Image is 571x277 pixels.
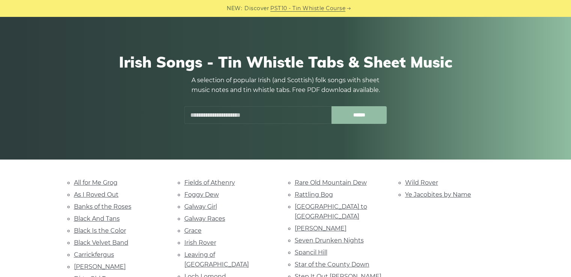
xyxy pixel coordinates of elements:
[405,191,471,198] a: Ye Jacobites by Name
[74,227,126,234] a: Black Is the Color
[184,75,387,95] p: A selection of popular Irish (and Scottish) folk songs with sheet music notes and tin whistle tab...
[244,4,269,13] span: Discover
[295,249,327,256] a: Spancil Hill
[74,263,126,270] a: [PERSON_NAME]
[184,227,202,234] a: Grace
[270,4,345,13] a: PST10 - Tin Whistle Course
[295,191,333,198] a: Rattling Bog
[184,179,235,186] a: Fields of Athenry
[184,203,217,210] a: Galway Girl
[74,191,119,198] a: As I Roved Out
[184,191,219,198] a: Foggy Dew
[295,203,367,220] a: [GEOGRAPHIC_DATA] to [GEOGRAPHIC_DATA]
[74,215,120,222] a: Black And Tans
[74,179,118,186] a: All for Me Grog
[74,251,114,258] a: Carrickfergus
[74,203,131,210] a: Banks of the Roses
[295,179,367,186] a: Rare Old Mountain Dew
[184,239,216,246] a: Irish Rover
[295,225,347,232] a: [PERSON_NAME]
[184,251,249,268] a: Leaving of [GEOGRAPHIC_DATA]
[74,53,497,71] h1: Irish Songs - Tin Whistle Tabs & Sheet Music
[405,179,438,186] a: Wild Rover
[184,215,225,222] a: Galway Races
[295,261,369,268] a: Star of the County Down
[295,237,364,244] a: Seven Drunken Nights
[227,4,242,13] span: NEW:
[74,239,128,246] a: Black Velvet Band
